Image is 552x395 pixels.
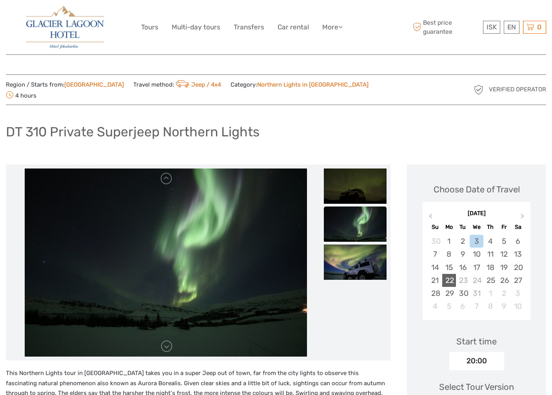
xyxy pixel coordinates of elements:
[456,300,470,313] div: Choose Tuesday, January 6th, 2026
[483,274,497,287] div: Choose Thursday, December 25th, 2025
[322,22,343,33] a: More
[428,248,442,261] div: Choose Sunday, December 7th, 2025
[511,287,525,300] div: Choose Saturday, January 3rd, 2026
[442,300,456,313] div: Choose Monday, January 5th, 2026
[428,274,442,287] div: Choose Sunday, December 21st, 2025
[174,81,221,88] a: Jeep / 4x4
[141,22,158,33] a: Tours
[456,287,470,300] div: Choose Tuesday, December 30th, 2025
[489,85,546,94] span: Verified Operator
[428,235,442,248] div: Choose Sunday, November 30th, 2025
[483,248,497,261] div: Choose Thursday, December 11th, 2025
[511,274,525,287] div: Choose Saturday, December 27th, 2025
[497,274,511,287] div: Choose Friday, December 26th, 2025
[472,83,485,96] img: verified_operator_grey_128.png
[428,261,442,274] div: Choose Sunday, December 14th, 2025
[456,222,470,232] div: Tu
[497,287,511,300] div: Choose Friday, January 2nd, 2026
[434,183,520,196] div: Choose Date of Travel
[428,222,442,232] div: Su
[6,81,124,89] span: Region / Starts from:
[470,287,483,300] div: Not available Wednesday, December 31st, 2025
[456,335,497,348] div: Start time
[442,235,456,248] div: Choose Monday, December 1st, 2025
[511,222,525,232] div: Sa
[428,287,442,300] div: Choose Sunday, December 28th, 2025
[90,12,100,22] button: Open LiveChat chat widget
[133,79,221,90] span: Travel method:
[442,261,456,274] div: Choose Monday, December 15th, 2025
[517,212,530,224] button: Next Month
[470,248,483,261] div: Choose Wednesday, December 10th, 2025
[442,248,456,261] div: Choose Monday, December 8th, 2025
[470,235,483,248] div: Choose Wednesday, December 3rd, 2025
[470,274,483,287] div: Not available Wednesday, December 24th, 2025
[497,222,511,232] div: Fr
[423,212,436,224] button: Previous Month
[442,287,456,300] div: Choose Monday, December 29th, 2025
[497,248,511,261] div: Choose Friday, December 12th, 2025
[511,261,525,274] div: Choose Saturday, December 20th, 2025
[231,81,369,89] span: Category:
[442,274,456,287] div: Choose Monday, December 22nd, 2025
[487,23,497,31] span: ISK
[324,245,387,280] img: 3461b4c5108741fbbd4b5b056beefd0f_slider_thumbnail.jpg
[278,22,309,33] a: Car rental
[470,222,483,232] div: We
[497,261,511,274] div: Choose Friday, December 19th, 2025
[64,81,124,88] a: [GEOGRAPHIC_DATA]
[470,261,483,274] div: Choose Wednesday, December 17th, 2025
[6,90,36,101] span: 4 hours
[324,207,387,242] img: c91789d7c26a42a4bbb4687f621beddf_slider_thumbnail.jpg
[6,124,260,140] h1: DT 310 Private Superjeep Northern Lights
[26,6,104,49] img: 2790-86ba44ba-e5e5-4a53-8ab7-28051417b7bc_logo_big.jpg
[504,21,519,34] div: EN
[172,22,220,33] a: Multi-day tours
[483,261,497,274] div: Choose Thursday, December 18th, 2025
[442,222,456,232] div: Mo
[425,235,528,313] div: month 2025-12
[483,235,497,248] div: Choose Thursday, December 4th, 2025
[456,274,470,287] div: Not available Tuesday, December 23rd, 2025
[439,381,514,393] div: Select Tour Version
[483,300,497,313] div: Choose Thursday, January 8th, 2026
[423,210,530,218] div: [DATE]
[470,300,483,313] div: Choose Wednesday, January 7th, 2026
[411,18,481,36] span: Best price guarantee
[511,300,525,313] div: Choose Saturday, January 10th, 2026
[25,169,307,357] img: c91789d7c26a42a4bbb4687f621beddf_main_slider.jpg
[511,235,525,248] div: Choose Saturday, December 6th, 2025
[511,248,525,261] div: Choose Saturday, December 13th, 2025
[497,300,511,313] div: Choose Friday, January 9th, 2026
[234,22,264,33] a: Transfers
[497,235,511,248] div: Choose Friday, December 5th, 2025
[483,222,497,232] div: Th
[449,352,504,370] div: 20:00
[456,261,470,274] div: Choose Tuesday, December 16th, 2025
[483,287,497,300] div: Choose Thursday, January 1st, 2026
[536,23,543,31] span: 0
[456,235,470,248] div: Choose Tuesday, December 2nd, 2025
[456,248,470,261] div: Choose Tuesday, December 9th, 2025
[324,169,387,204] img: ac05cf40673440bcb3e8cf4c9c0c4d50_slider_thumbnail.jpg
[257,81,369,88] a: Northern Lights in [GEOGRAPHIC_DATA]
[11,14,89,20] p: We're away right now. Please check back later!
[428,300,442,313] div: Choose Sunday, January 4th, 2026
